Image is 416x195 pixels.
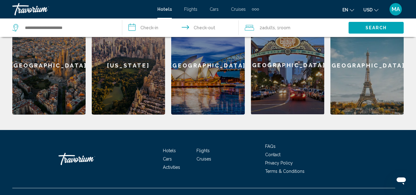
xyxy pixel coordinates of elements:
[184,7,197,12] a: Flights
[275,23,290,32] span: , 1
[171,16,244,115] a: [GEOGRAPHIC_DATA]
[163,156,172,161] a: Cars
[59,150,120,168] a: Travorium
[262,25,275,30] span: Adults
[163,165,180,170] a: Activities
[239,18,349,37] button: Travelers: 2 adults, 0 children
[12,16,86,115] a: [GEOGRAPHIC_DATA]
[391,170,411,190] iframe: Button to launch messaging window
[265,144,276,149] a: FAQs
[265,169,305,174] a: Terms & Conditions
[349,22,404,33] button: Search
[251,16,324,115] a: [GEOGRAPHIC_DATA]
[196,156,211,161] a: Cruises
[363,7,373,12] span: USD
[157,7,172,12] a: Hotels
[342,7,348,12] span: en
[265,160,293,165] a: Privacy Policy
[252,4,259,14] button: Extra navigation items
[366,26,387,30] span: Search
[279,25,290,30] span: Room
[231,7,246,12] a: Cruises
[260,23,275,32] span: 2
[330,16,404,115] a: [GEOGRAPHIC_DATA]
[392,6,400,12] span: MA
[163,148,176,153] a: Hotels
[363,5,378,14] button: Change currency
[122,18,238,37] button: Check in and out dates
[342,5,354,14] button: Change language
[210,7,219,12] a: Cars
[92,16,165,115] a: [US_STATE]
[12,3,151,15] a: Travorium
[265,152,281,157] a: Contact
[388,3,404,16] button: User Menu
[196,148,210,153] a: Flights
